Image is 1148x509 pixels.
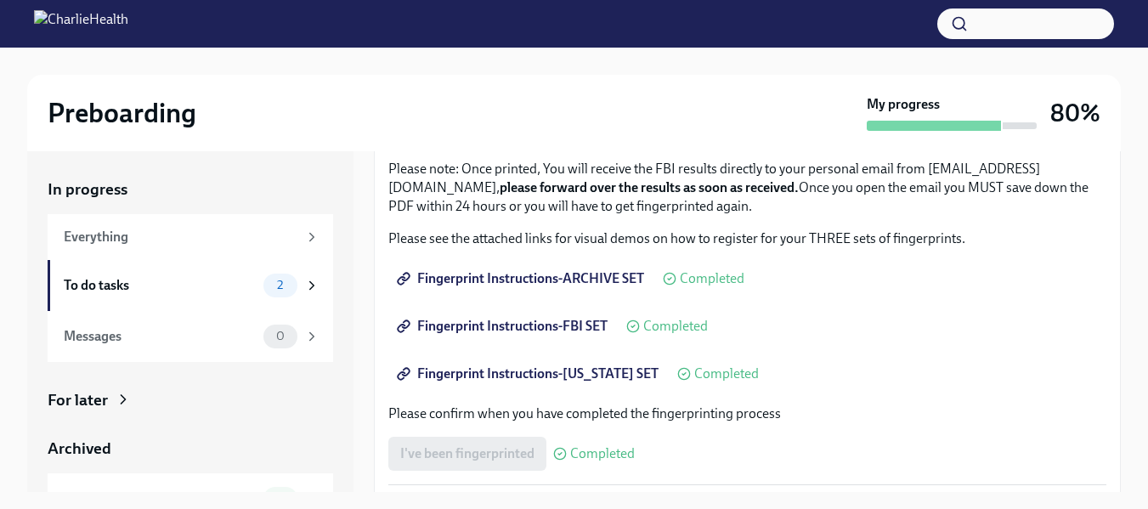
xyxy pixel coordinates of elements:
[400,270,644,287] span: Fingerprint Instructions-ARCHIVE SET
[48,389,108,411] div: For later
[266,330,295,342] span: 0
[267,279,293,291] span: 2
[64,276,257,295] div: To do tasks
[48,438,333,460] a: Archived
[64,327,257,346] div: Messages
[680,272,744,286] span: Completed
[1050,98,1100,128] h3: 80%
[388,404,1106,423] p: Please confirm when you have completed the fingerprinting process
[400,365,659,382] span: Fingerprint Instructions-[US_STATE] SET
[570,447,635,461] span: Completed
[643,320,708,333] span: Completed
[48,178,333,201] a: In progress
[64,228,297,246] div: Everything
[500,179,799,195] strong: please forward over the results as soon as received.
[48,260,333,311] a: To do tasks2
[694,367,759,381] span: Completed
[34,10,128,37] img: CharlieHealth
[400,318,608,335] span: Fingerprint Instructions-FBI SET
[867,95,940,114] strong: My progress
[48,311,333,362] a: Messages0
[388,357,670,391] a: Fingerprint Instructions-[US_STATE] SET
[388,160,1106,216] p: Please note: Once printed, You will receive the FBI results directly to your personal email from ...
[64,489,257,508] div: Completed tasks
[388,229,1106,248] p: Please see the attached links for visual demos on how to register for your THREE sets of fingerpr...
[48,214,333,260] a: Everything
[48,389,333,411] a: For later
[388,262,656,296] a: Fingerprint Instructions-ARCHIVE SET
[48,96,196,130] h2: Preboarding
[388,309,619,343] a: Fingerprint Instructions-FBI SET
